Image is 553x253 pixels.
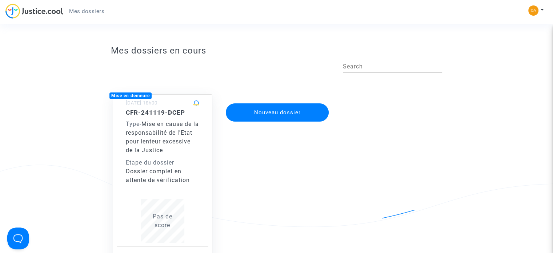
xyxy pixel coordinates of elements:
div: Etape du dossier [126,158,199,167]
a: Nouveau dossier [225,99,330,106]
span: Pas de score [153,213,172,229]
img: da980e2d1194af25bfdba26153bbf4b4 [528,5,538,16]
a: Mes dossiers [63,6,110,17]
button: Nouveau dossier [226,103,329,122]
iframe: Help Scout Beacon - Open [7,228,29,249]
span: Type [126,120,140,127]
span: - [126,120,141,127]
img: jc-logo.svg [5,4,63,19]
span: Mes dossiers [69,8,104,15]
h5: CFR-241119-DCEP [126,109,199,116]
span: Mise en cause de la responsabilité de l'Etat pour lenteur excessive de la Justice [126,120,199,154]
div: Dossier complet en attente de vérification [126,167,199,185]
h3: Mes dossiers en cours [111,46,442,56]
div: Mise en demeure [109,92,152,99]
small: [DATE] 18h00 [126,100,157,106]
